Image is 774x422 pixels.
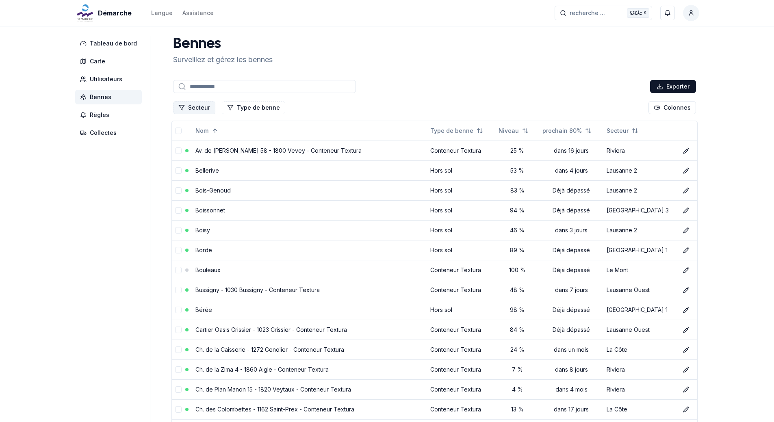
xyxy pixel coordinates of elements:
[175,366,182,373] button: select-row
[499,266,536,274] div: 100 %
[603,280,676,300] td: Lausanne Ouest
[195,406,354,413] a: Ch. des Colombettes - 1162 Saint-Prex - Conteneur Textura
[603,220,676,240] td: Lausanne 2
[499,167,536,175] div: 53 %
[499,385,536,394] div: 4 %
[175,307,182,313] button: select-row
[603,160,676,180] td: Lausanne 2
[427,141,495,160] td: Conteneur Textura
[427,379,495,399] td: Conteneur Textura
[499,286,536,294] div: 48 %
[175,227,182,234] button: select-row
[602,124,643,137] button: Not sorted. Click to sort ascending.
[427,399,495,419] td: Conteneur Textura
[427,260,495,280] td: Conteneur Textura
[603,320,676,340] td: Lausanne Ouest
[542,147,600,155] div: dans 16 jours
[195,346,344,353] a: Ch. de la Caisserie - 1272 Genolier - Conteneur Textura
[542,366,600,374] div: dans 8 jours
[427,320,495,340] td: Conteneur Textura
[195,366,329,373] a: Ch. de la Zima 4 - 1860 Aigle - Conteneur Textura
[75,126,145,140] a: Collectes
[151,9,173,17] div: Langue
[175,327,182,333] button: select-row
[173,101,215,114] button: Filtrer les lignes
[195,247,212,253] a: Borde
[195,227,210,234] a: Boisy
[603,180,676,200] td: Lausanne 2
[603,141,676,160] td: Riviera
[499,206,536,214] div: 94 %
[542,266,600,274] div: Déjà dépassé
[499,306,536,314] div: 98 %
[75,108,145,122] a: Règles
[425,124,488,137] button: Not sorted. Click to sort ascending.
[542,167,600,175] div: dans 4 jours
[175,128,182,134] button: select-all
[195,147,362,154] a: Av. de [PERSON_NAME] 58 - 1800 Vevey - Conteneur Textura
[90,93,111,101] span: Bennes
[499,405,536,413] div: 13 %
[542,246,600,254] div: Déjà dépassé
[542,186,600,195] div: Déjà dépassé
[90,57,105,65] span: Carte
[195,286,320,293] a: Bussigny - 1030 Bussigny - Conteneur Textura
[195,207,225,214] a: Boissonnet
[499,326,536,334] div: 84 %
[542,286,600,294] div: dans 7 jours
[427,359,495,379] td: Conteneur Textura
[90,111,109,119] span: Règles
[542,405,600,413] div: dans 17 jours
[75,8,135,18] a: Démarche
[75,54,145,69] a: Carte
[542,346,600,354] div: dans un mois
[603,379,676,399] td: Riviera
[603,200,676,220] td: [GEOGRAPHIC_DATA] 3
[175,207,182,214] button: select-row
[603,399,676,419] td: La Côte
[175,406,182,413] button: select-row
[182,8,214,18] a: Assistance
[603,240,676,260] td: [GEOGRAPHIC_DATA] 1
[603,300,676,320] td: [GEOGRAPHIC_DATA] 1
[650,80,696,93] button: Exporter
[90,129,117,137] span: Collectes
[75,72,145,87] a: Utilisateurs
[499,366,536,374] div: 7 %
[603,359,676,379] td: Riviera
[175,267,182,273] button: select-row
[195,306,212,313] a: Bérée
[427,240,495,260] td: Hors sol
[75,3,95,23] img: Démarche Logo
[175,247,182,253] button: select-row
[494,124,533,137] button: Not sorted. Click to sort ascending.
[173,54,273,65] p: Surveillez et gérez les bennes
[75,36,145,51] a: Tableau de bord
[603,340,676,359] td: La Côte
[98,8,132,18] span: Démarche
[151,8,173,18] button: Langue
[499,346,536,354] div: 24 %
[173,36,273,52] h1: Bennes
[195,187,231,194] a: Bois-Genoud
[195,326,347,333] a: Cartier Oasis Crissier - 1023 Crissier - Conteneur Textura
[175,167,182,174] button: select-row
[542,226,600,234] div: dans 3 jours
[570,9,605,17] span: recherche ...
[427,340,495,359] td: Conteneur Textura
[542,326,600,334] div: Déjà dépassé
[222,101,285,114] button: Filtrer les lignes
[603,260,676,280] td: Le Mont
[175,187,182,194] button: select-row
[175,147,182,154] button: select-row
[195,127,208,135] span: Nom
[499,246,536,254] div: 89 %
[195,167,219,174] a: Bellerive
[427,200,495,220] td: Hors sol
[175,346,182,353] button: select-row
[542,306,600,314] div: Déjà dépassé
[499,127,519,135] span: Niveau
[542,206,600,214] div: Déjà dépassé
[555,6,652,20] button: recherche ...Ctrl+K
[195,386,351,393] a: Ch. de Plan Manon 15 - 1820 Veytaux - Conteneur Textura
